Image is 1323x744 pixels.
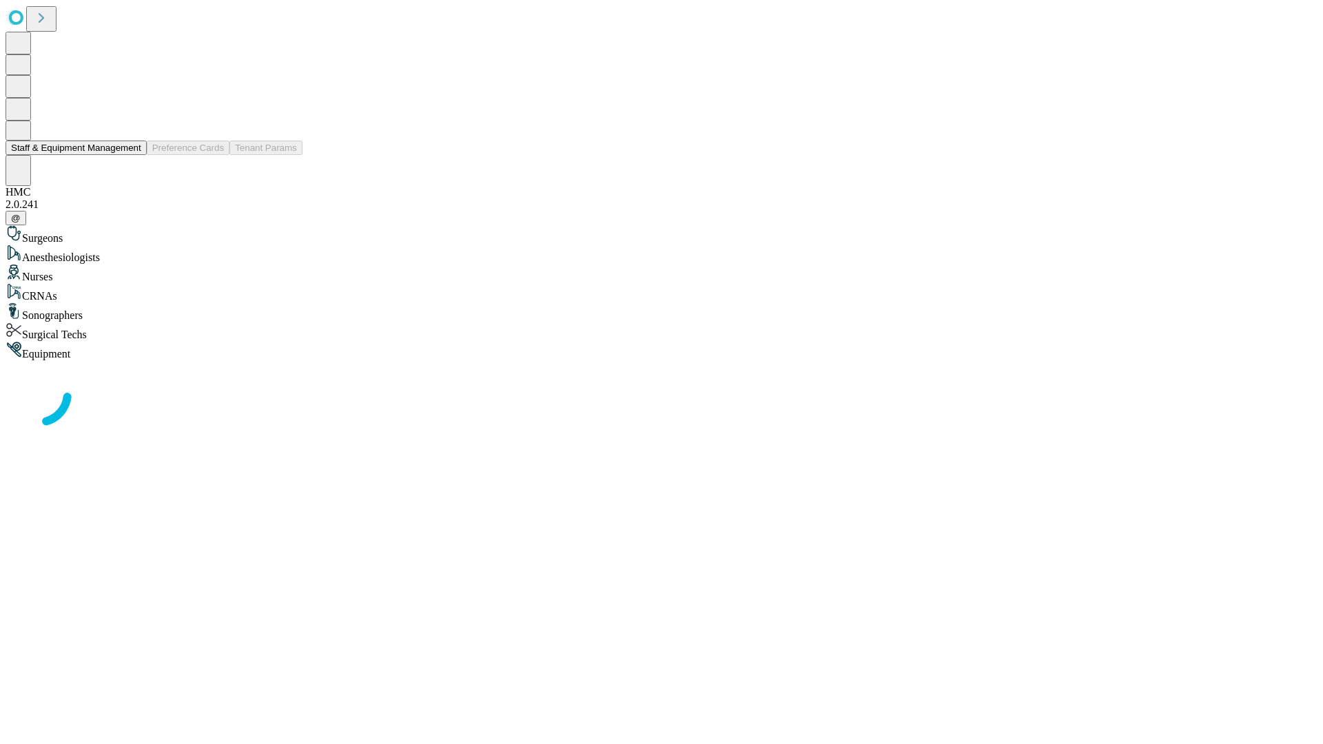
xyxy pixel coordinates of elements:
[6,186,1317,198] div: HMC
[6,302,1317,322] div: Sonographers
[6,211,26,225] button: @
[6,264,1317,283] div: Nurses
[147,141,229,155] button: Preference Cards
[6,141,147,155] button: Staff & Equipment Management
[6,245,1317,264] div: Anesthesiologists
[229,141,302,155] button: Tenant Params
[6,198,1317,211] div: 2.0.241
[6,322,1317,341] div: Surgical Techs
[6,341,1317,360] div: Equipment
[6,283,1317,302] div: CRNAs
[6,225,1317,245] div: Surgeons
[11,213,21,223] span: @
